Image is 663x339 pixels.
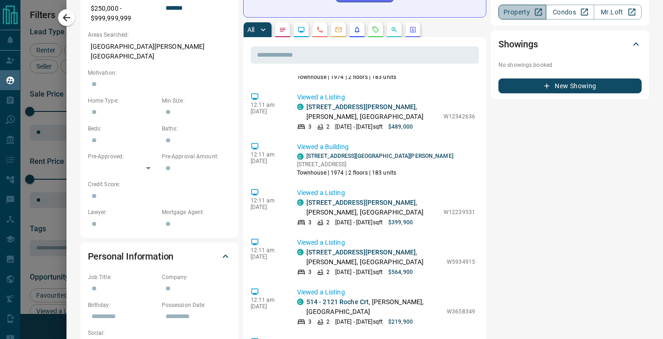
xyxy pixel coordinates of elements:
p: Pre-Approval Amount: [162,152,231,161]
a: [STREET_ADDRESS][PERSON_NAME] [306,199,416,206]
p: $219,900 [388,318,413,326]
p: Home Type: [88,97,157,105]
p: Viewed a Listing [297,92,475,102]
a: Condos [546,5,594,20]
p: , [PERSON_NAME], [GEOGRAPHIC_DATA] [306,102,439,122]
p: [DATE] - [DATE] sqft [335,268,383,276]
p: Motivation: [88,69,231,77]
svg: Emails [335,26,342,33]
div: condos.ca [297,104,304,110]
p: All [247,26,255,33]
p: , [PERSON_NAME], [GEOGRAPHIC_DATA] [306,297,442,317]
p: 2 [326,123,330,131]
p: 3 [308,123,312,131]
p: Credit Score: [88,180,231,189]
p: 2 [326,268,330,276]
a: [STREET_ADDRESS][PERSON_NAME] [306,248,416,256]
p: 2 [326,218,330,227]
p: Job Title: [88,273,157,281]
p: [DATE] [251,204,283,210]
p: W3658349 [447,307,475,316]
a: Mr.Loft [594,5,642,20]
p: 12:11 am [251,151,283,158]
p: Townhouse | 1974 | 2 floors | 183 units [297,73,453,81]
div: Personal Information [88,245,231,267]
a: 514 - 2121 Roche Crt [306,298,369,306]
p: $399,900 [388,218,413,227]
svg: Requests [372,26,379,33]
p: Birthday: [88,301,157,309]
p: Baths: [162,124,231,133]
h2: Showings [498,37,538,52]
p: Viewed a Listing [297,287,475,297]
p: Beds: [88,124,157,133]
p: W5934915 [447,258,475,266]
p: 2 [326,318,330,326]
p: [DATE] [251,108,283,115]
p: 12:11 am [251,197,283,204]
div: condos.ca [297,153,304,160]
a: [STREET_ADDRESS][GEOGRAPHIC_DATA][PERSON_NAME] [306,153,453,159]
svg: Agent Actions [409,26,417,33]
p: Lawyer: [88,208,157,216]
div: condos.ca [297,199,304,206]
p: $564,900 [388,268,413,276]
p: [DATE] - [DATE] sqft [335,123,383,131]
p: , [PERSON_NAME], [GEOGRAPHIC_DATA] [306,248,442,267]
p: Mortgage Agent: [162,208,231,216]
a: [STREET_ADDRESS][PERSON_NAME] [306,103,416,111]
p: Viewed a Listing [297,238,475,248]
p: Company: [162,273,231,281]
p: [STREET_ADDRESS] [297,160,453,169]
p: $250,000 - $999,999,999 [88,1,157,26]
p: Viewed a Listing [297,188,475,198]
p: 3 [308,318,312,326]
p: [DATE] [251,303,283,310]
p: Possession Date: [162,301,231,309]
svg: Opportunities [391,26,398,33]
p: [DATE] - [DATE] sqft [335,318,383,326]
p: Townhouse | 1974 | 2 floors | 183 units [297,169,453,177]
svg: Notes [279,26,286,33]
p: 3 [308,268,312,276]
div: Showings [498,33,642,55]
p: W12239531 [444,208,475,216]
p: [DATE] [251,254,283,260]
p: Social: [88,329,157,337]
p: Min Size: [162,97,231,105]
p: 3 [308,218,312,227]
svg: Listing Alerts [353,26,361,33]
svg: Calls [316,26,324,33]
p: , [PERSON_NAME], [GEOGRAPHIC_DATA] [306,198,439,217]
h2: Personal Information [88,249,174,264]
div: condos.ca [297,299,304,305]
p: Pre-Approved: [88,152,157,161]
p: Viewed a Building [297,142,475,152]
p: $489,000 [388,123,413,131]
svg: Lead Browsing Activity [298,26,305,33]
p: 12:11 am [251,297,283,303]
p: [DATE] [251,158,283,164]
p: [DATE] - [DATE] sqft [335,218,383,227]
a: Property [498,5,546,20]
div: condos.ca [297,249,304,255]
p: No showings booked [498,61,642,69]
p: W12342636 [444,112,475,121]
p: Areas Searched: [88,31,231,39]
p: 12:11 am [251,102,283,108]
p: 12:11 am [251,247,283,254]
p: [GEOGRAPHIC_DATA][PERSON_NAME][GEOGRAPHIC_DATA] [88,39,231,64]
button: New Showing [498,78,642,93]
